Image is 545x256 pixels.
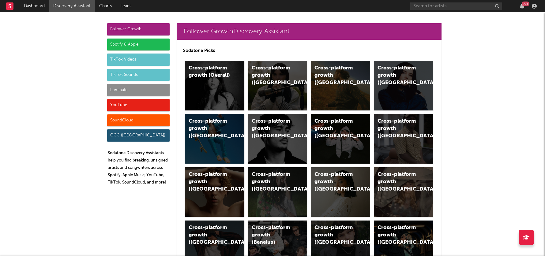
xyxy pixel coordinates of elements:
[108,150,170,186] p: Sodatone Discovery Assistants help you find breaking, unsigned artists and songwriters across Spo...
[378,224,419,246] div: Cross-platform growth ([GEOGRAPHIC_DATA])
[189,118,230,140] div: Cross-platform growth ([GEOGRAPHIC_DATA])
[314,171,356,193] div: Cross-platform growth ([GEOGRAPHIC_DATA])
[107,84,170,96] div: Luminate
[314,65,356,87] div: Cross-platform growth ([GEOGRAPHIC_DATA])
[252,171,293,193] div: Cross-platform growth ([GEOGRAPHIC_DATA])
[311,167,370,217] a: Cross-platform growth ([GEOGRAPHIC_DATA])
[311,114,370,164] a: Cross-platform growth ([GEOGRAPHIC_DATA]/GSA)
[252,65,293,87] div: Cross-platform growth ([GEOGRAPHIC_DATA])
[252,224,293,246] div: Cross-platform growth (Benelux)
[189,65,230,79] div: Cross-platform growth (Overall)
[522,2,529,6] div: 99 +
[107,23,170,35] div: Follower Growth
[374,167,433,217] a: Cross-platform growth ([GEOGRAPHIC_DATA])
[314,118,356,140] div: Cross-platform growth ([GEOGRAPHIC_DATA]/GSA)
[378,118,419,140] div: Cross-platform growth ([GEOGRAPHIC_DATA])
[248,61,307,110] a: Cross-platform growth ([GEOGRAPHIC_DATA])
[107,54,170,66] div: TikTok Videos
[248,114,307,164] a: Cross-platform growth ([GEOGRAPHIC_DATA])
[189,224,230,246] div: Cross-platform growth ([GEOGRAPHIC_DATA])
[107,69,170,81] div: TikTok Sounds
[183,47,435,54] p: Sodatone Picks
[248,167,307,217] a: Cross-platform growth ([GEOGRAPHIC_DATA])
[378,65,419,87] div: Cross-platform growth ([GEOGRAPHIC_DATA])
[185,114,244,164] a: Cross-platform growth ([GEOGRAPHIC_DATA])
[520,4,524,9] button: 99+
[311,61,370,110] a: Cross-platform growth ([GEOGRAPHIC_DATA])
[252,118,293,140] div: Cross-platform growth ([GEOGRAPHIC_DATA])
[177,23,442,40] a: Follower GrowthDiscovery Assistant
[189,171,230,193] div: Cross-platform growth ([GEOGRAPHIC_DATA])
[378,171,419,193] div: Cross-platform growth ([GEOGRAPHIC_DATA])
[107,99,170,111] div: YouTube
[107,114,170,127] div: SoundCloud
[107,129,170,142] div: OCC ([GEOGRAPHIC_DATA])
[374,61,433,110] a: Cross-platform growth ([GEOGRAPHIC_DATA])
[107,39,170,51] div: Spotify & Apple
[185,61,244,110] a: Cross-platform growth (Overall)
[314,224,356,246] div: Cross-platform growth ([GEOGRAPHIC_DATA])
[374,114,433,164] a: Cross-platform growth ([GEOGRAPHIC_DATA])
[410,2,502,10] input: Search for artists
[185,167,244,217] a: Cross-platform growth ([GEOGRAPHIC_DATA])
